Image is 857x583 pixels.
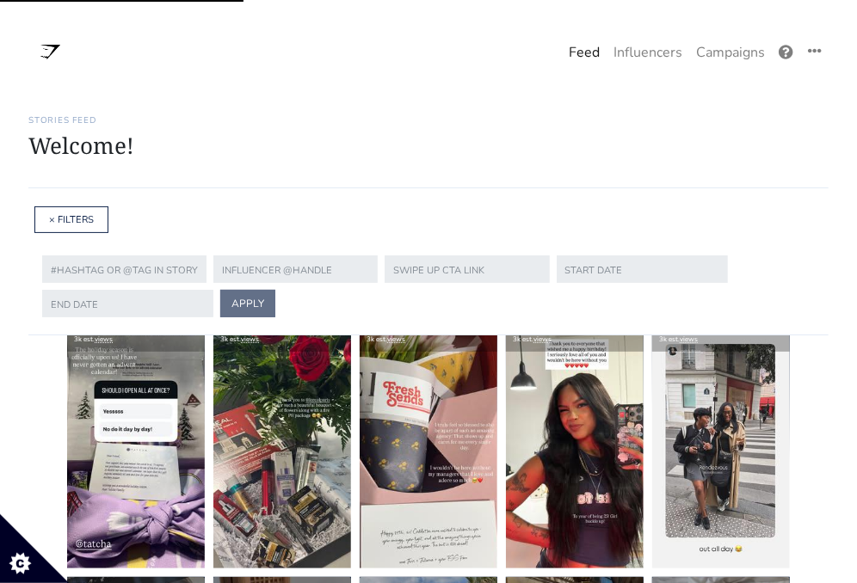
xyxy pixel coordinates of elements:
h6: Stories Feed [28,115,829,126]
a: Campaigns [689,35,772,70]
input: swipe up cta link [385,255,549,283]
a: views [533,334,552,344]
input: Date in YYYY-MM-DD format [557,255,728,283]
a: Influencers [607,35,689,70]
input: #hashtag or @tag IN STORY [42,255,207,283]
a: × FILTERS [49,213,94,226]
a: views [387,334,405,344]
a: views [95,334,113,344]
a: views [680,334,698,344]
button: APPLY [220,290,275,317]
input: influencer @handle [213,255,378,283]
input: Date in YYYY-MM-DD format [42,290,213,317]
img: 17:49:40_1637084980 [28,38,71,67]
a: Feed [562,35,607,70]
a: views [241,334,259,344]
h1: Welcome! [28,132,829,159]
